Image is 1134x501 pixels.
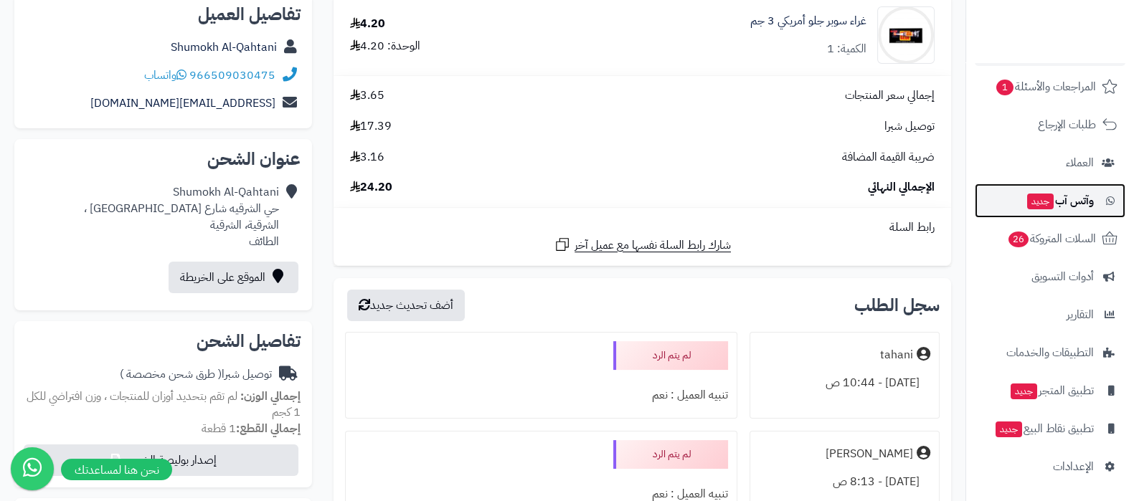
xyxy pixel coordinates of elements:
a: واتساب [144,67,186,84]
button: أضف تحديث جديد [347,290,465,321]
span: جديد [1011,383,1037,399]
span: 24.20 [350,179,392,196]
span: السلات المتروكة [1007,229,1096,249]
span: التقارير [1067,305,1094,325]
a: السلات المتروكة26 [975,221,1125,256]
a: الموقع على الخريطة [169,262,298,293]
a: طلبات الإرجاع [975,108,1125,142]
span: التطبيقات والخدمات [1006,343,1094,363]
span: 1 [996,80,1013,95]
div: الكمية: 1 [827,41,866,57]
a: تطبيق نقاط البيعجديد [975,411,1125,446]
div: [PERSON_NAME] [826,446,913,462]
span: 26 [1008,232,1029,247]
span: جديد [1027,194,1054,209]
span: لم تقم بتحديد أوزان للمنتجات ، وزن افتراضي للكل 1 كجم [27,388,301,421]
div: tahani [880,347,913,363]
span: توصيل شبرا [884,118,935,135]
img: logo-2.png [1036,40,1120,70]
span: الإجمالي النهائي [868,179,935,196]
button: إصدار بوليصة الشحن [24,444,298,476]
a: تطبيق المتجرجديد [975,373,1125,408]
span: المراجعات والأسئلة [995,77,1096,97]
span: 3.16 [350,149,384,166]
span: 17.39 [350,118,392,135]
strong: إجمالي الوزن: [240,388,301,405]
div: Shumokh Al-Qahtani حي الشرقيه شارع [GEOGRAPHIC_DATA] ، الشرقية، الشرقية الطائف [84,184,279,249]
span: ضريبة القيمة المضافة [842,149,935,166]
a: [EMAIL_ADDRESS][DOMAIN_NAME] [90,95,275,112]
a: العملاء [975,145,1125,180]
a: التقارير [975,297,1125,332]
div: لم يتم الرد [613,440,728,469]
span: تطبيق المتجر [1009,381,1094,401]
div: توصيل شبرا [120,366,272,383]
span: وآتس آب [1026,191,1094,211]
strong: إجمالي القطع: [236,420,301,437]
img: 1675756007-1627769928_00A21CB2-FF07-42A5-A6A2-E3E83B577F12-500x500-90x90.jpeg [878,6,934,64]
h3: سجل الطلب [854,297,940,314]
span: أدوات التسويق [1031,267,1094,287]
small: 1 قطعة [202,420,301,437]
div: [DATE] - 10:44 ص [759,369,930,397]
span: العملاء [1066,153,1094,173]
span: شارك رابط السلة نفسها مع عميل آخر [575,237,731,254]
div: لم يتم الرد [613,341,728,370]
span: جديد [996,421,1022,437]
div: رابط السلة [339,219,945,236]
a: شارك رابط السلة نفسها مع عميل آخر [554,236,731,254]
span: طلبات الإرجاع [1038,115,1096,135]
div: تنبيه العميل : نعم [354,381,728,409]
a: وآتس آبجديد [975,183,1125,218]
a: 966509030475 [189,67,275,84]
div: [DATE] - 8:13 ص [759,468,930,496]
a: التطبيقات والخدمات [975,335,1125,370]
a: أدوات التسويق [975,259,1125,294]
span: الإعدادات [1053,457,1094,477]
span: ( طرق شحن مخصصة ) [120,366,222,383]
a: غراء سوبر جلو أمريكي 3 جم [750,13,866,29]
span: إجمالي سعر المنتجات [845,87,935,104]
a: Shumokh Al-Qahtani [171,39,277,56]
a: الإعدادات [975,449,1125,484]
span: تطبيق نقاط البيع [994,419,1094,439]
div: الوحدة: 4.20 [350,38,420,54]
h2: تفاصيل الشحن [26,333,301,350]
a: المراجعات والأسئلة1 [975,70,1125,104]
h2: تفاصيل العميل [26,6,301,23]
div: 4.20 [350,16,385,32]
span: 3.65 [350,87,384,104]
h2: عنوان الشحن [26,151,301,168]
